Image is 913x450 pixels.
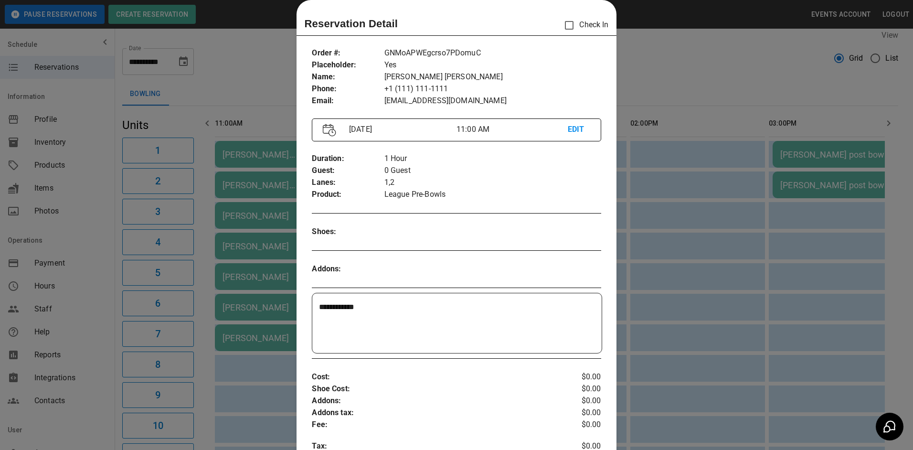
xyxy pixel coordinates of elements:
p: Addons tax : [312,407,552,419]
p: Yes [384,59,601,71]
p: GNMoAPWEgcrso7PDomuC [384,47,601,59]
p: Guest : [312,165,384,177]
p: Fee : [312,419,552,431]
p: Order # : [312,47,384,59]
p: Lanes : [312,177,384,189]
p: 0 Guest [384,165,601,177]
p: +1 (111) 111-1111 [384,83,601,95]
p: Email : [312,95,384,107]
p: 1 Hour [384,153,601,165]
p: Check In [559,15,608,35]
p: [EMAIL_ADDRESS][DOMAIN_NAME] [384,95,601,107]
p: Shoes : [312,226,384,238]
p: Cost : [312,371,552,383]
img: Vector [323,124,336,137]
p: $0.00 [553,407,601,419]
p: [PERSON_NAME] [PERSON_NAME] [384,71,601,83]
p: Product : [312,189,384,201]
p: EDIT [568,124,590,136]
p: Duration : [312,153,384,165]
p: League Pre-Bowls [384,189,601,201]
p: $0.00 [553,395,601,407]
p: Placeholder : [312,59,384,71]
p: Phone : [312,83,384,95]
p: $0.00 [553,419,601,431]
p: Addons : [312,263,384,275]
p: 1,2 [384,177,601,189]
p: $0.00 [553,383,601,395]
p: Shoe Cost : [312,383,552,395]
p: Reservation Detail [304,16,398,32]
p: 11:00 AM [456,124,568,135]
p: [DATE] [345,124,456,135]
p: $0.00 [553,371,601,383]
p: Addons : [312,395,552,407]
p: Name : [312,71,384,83]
